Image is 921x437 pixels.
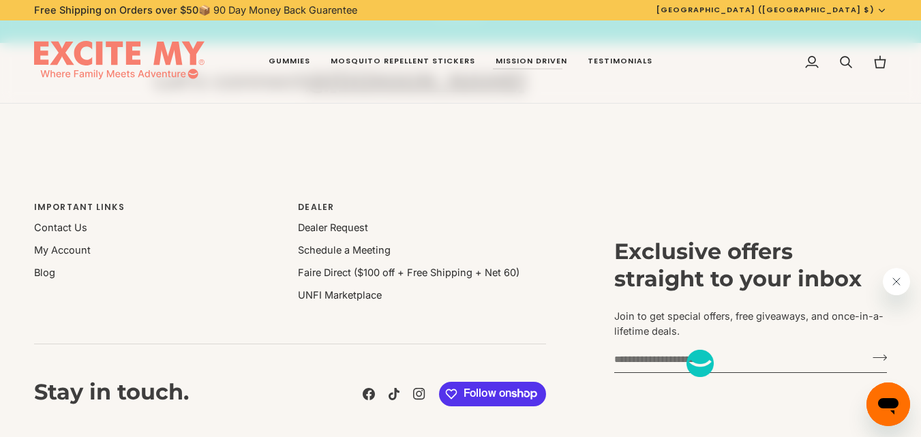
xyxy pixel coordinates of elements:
a: UNFI Marketplace [298,289,382,301]
a: Faire Direct ($100 off + Free Shipping + Net 60) [298,267,519,278]
h3: Exclusive offers straight to your inbox [614,238,887,292]
span: Welcome 👋 I have a special 10% off promo code just for you! Click to get code.... [8,29,180,67]
span: Mission Driven [496,56,567,67]
span: Testimonials [588,56,652,67]
p: 📦 90 Day Money Back Guarentee [34,3,357,18]
iframe: Button to launch messaging window [866,382,910,426]
strong: Free Shipping on Orders over $50 [34,4,198,16]
a: Mission Driven [485,20,577,104]
a: My Account [34,244,91,256]
div: Sunny says "Welcome 👋 I have a special 10% off promo code just for you! Click to get code....". O... [686,268,910,377]
a: Contact Us [34,222,87,233]
h1: Sunny [8,11,183,22]
a: Blog [34,267,55,278]
button: [GEOGRAPHIC_DATA] ([GEOGRAPHIC_DATA] $) [646,4,897,16]
iframe: no content [686,350,714,377]
a: Testimonials [577,20,663,104]
span: Gummies [269,56,310,67]
p: Important Links [34,201,282,221]
input: your-email@example.com [614,347,864,372]
a: Schedule a Meeting [298,244,391,256]
span: Mosquito Repellent Stickers [331,56,475,67]
a: Mosquito Repellent Stickers [320,20,485,104]
p: Join to get special offers, free giveaways, and once-in-a-lifetime deals. [614,309,887,339]
p: Dealer [298,201,545,221]
iframe: Close message from Sunny [883,268,910,295]
a: Dealer Request [298,222,368,233]
img: EXCITE MY® [34,41,205,83]
a: Gummies [258,20,320,104]
h3: Stay in touch. [34,378,189,410]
